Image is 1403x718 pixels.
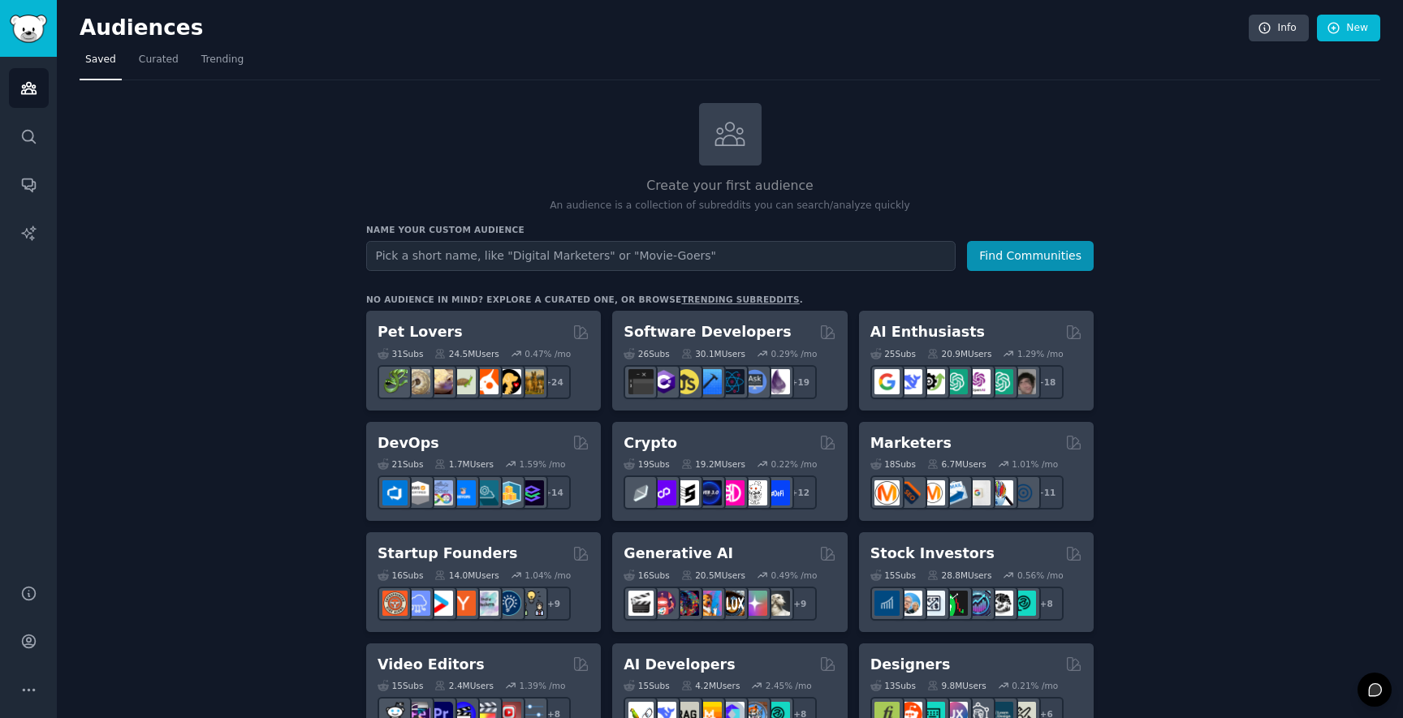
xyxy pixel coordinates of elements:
img: Docker_DevOps [428,480,453,505]
div: 28.8M Users [927,570,991,581]
img: DreamBooth [765,591,790,616]
a: Info [1249,15,1309,42]
img: web3 [697,480,722,505]
div: 26 Sub s [624,348,669,359]
h2: Crypto [624,433,677,454]
h2: Create your first audience [366,176,1094,196]
img: sdforall [697,591,722,616]
img: 0xPolygon [651,480,676,505]
div: 19 Sub s [624,458,669,470]
div: 4.2M Users [681,680,740,691]
h2: Marketers [870,433,952,454]
div: 16 Sub s [624,570,669,581]
img: AskMarketing [920,480,945,505]
img: ethstaker [674,480,699,505]
img: leopardgeckos [428,369,453,394]
div: 16 Sub s [378,570,423,581]
div: 0.22 % /mo [771,458,818,470]
div: 0.49 % /mo [771,570,818,581]
img: dogbreed [519,369,544,394]
div: 0.47 % /mo [525,348,571,359]
img: Entrepreneurship [496,591,521,616]
div: 30.1M Users [681,348,745,359]
img: ballpython [405,369,430,394]
div: + 8 [1030,587,1064,621]
div: + 9 [537,587,571,621]
div: 1.04 % /mo [525,570,571,581]
h2: Designers [870,655,951,675]
div: + 19 [783,365,817,399]
img: swingtrading [988,591,1013,616]
img: bigseo [897,480,922,505]
div: 15 Sub s [378,680,423,691]
img: ValueInvesting [897,591,922,616]
div: 14.0M Users [434,570,499,581]
span: Curated [139,53,179,67]
h2: Audiences [80,15,1249,41]
div: + 24 [537,365,571,399]
img: learnjavascript [674,369,699,394]
img: elixir [765,369,790,394]
div: 1.39 % /mo [520,680,566,691]
img: starryai [742,591,767,616]
h3: Name your custom audience [366,224,1094,235]
div: 1.01 % /mo [1012,458,1058,470]
span: Saved [85,53,116,67]
img: DevOpsLinks [451,480,476,505]
img: MarketingResearch [988,480,1013,505]
div: 6.7M Users [927,458,986,470]
img: ArtificalIntelligence [1011,369,1036,394]
div: 0.29 % /mo [771,348,818,359]
a: Saved [80,47,122,80]
div: 2.4M Users [434,680,494,691]
div: 1.29 % /mo [1017,348,1064,359]
img: DeepSeek [897,369,922,394]
img: content_marketing [874,480,900,505]
img: CryptoNews [742,480,767,505]
div: + 14 [537,475,571,509]
div: 0.56 % /mo [1017,570,1064,581]
div: + 18 [1030,365,1064,399]
img: googleads [965,480,991,505]
img: dalle2 [651,591,676,616]
img: turtle [451,369,476,394]
h2: Startup Founders [378,544,517,564]
h2: Software Developers [624,322,791,342]
a: trending subreddits [681,295,799,304]
img: aivideo [628,591,654,616]
h2: Pet Lovers [378,322,463,342]
div: 20.9M Users [927,348,991,359]
img: technicalanalysis [1011,591,1036,616]
img: AItoolsCatalog [920,369,945,394]
div: No audience in mind? Explore a curated one, or browse . [366,294,803,305]
img: GoogleGeminiAI [874,369,900,394]
img: chatgpt_prompts_ [988,369,1013,394]
img: ycombinator [451,591,476,616]
h2: Generative AI [624,544,733,564]
img: herpetology [382,369,408,394]
div: 1.7M Users [434,458,494,470]
img: platformengineering [473,480,499,505]
img: azuredevops [382,480,408,505]
h2: DevOps [378,433,439,454]
img: dividends [874,591,900,616]
img: cockatiel [473,369,499,394]
div: + 9 [783,587,817,621]
a: Trending [196,47,249,80]
div: 13 Sub s [870,680,916,691]
div: 2.45 % /mo [766,680,812,691]
div: + 12 [783,475,817,509]
div: 25 Sub s [870,348,916,359]
input: Pick a short name, like "Digital Marketers" or "Movie-Goers" [366,241,956,271]
div: 1.59 % /mo [520,458,566,470]
img: defiblockchain [719,480,745,505]
img: AskComputerScience [742,369,767,394]
img: OpenAIDev [965,369,991,394]
img: indiehackers [473,591,499,616]
img: PlatformEngineers [519,480,544,505]
img: FluxAI [719,591,745,616]
h2: Video Editors [378,655,485,675]
div: 9.8M Users [927,680,986,691]
img: iOSProgramming [697,369,722,394]
img: software [628,369,654,394]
